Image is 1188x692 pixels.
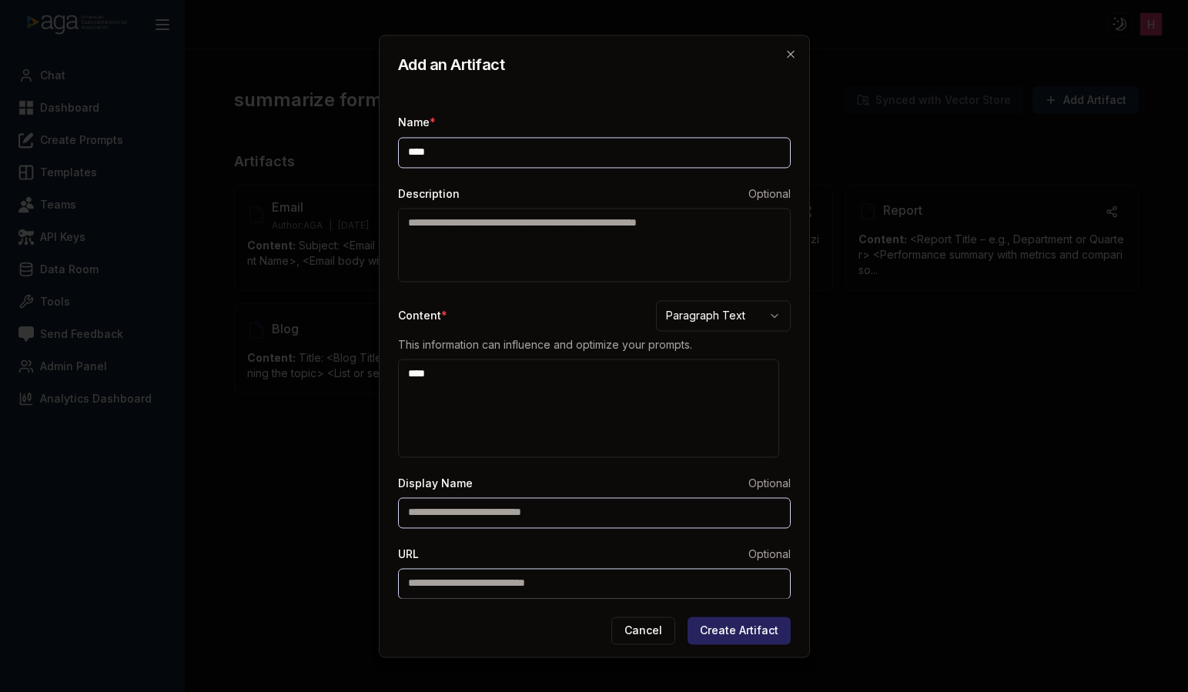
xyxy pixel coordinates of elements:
label: Name [398,115,436,129]
span: Optional [748,547,791,562]
label: Content [398,308,447,323]
p: This information can influence and optimize your prompts. [398,337,791,353]
button: Create Artifact [688,617,791,644]
label: Display Name [398,476,473,491]
label: Description [398,186,460,202]
span: Optional [748,476,791,491]
span: Optional [748,186,791,202]
button: Cancel [611,617,675,644]
h2: Add an Artifact [398,54,791,75]
label: URL [398,547,419,562]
